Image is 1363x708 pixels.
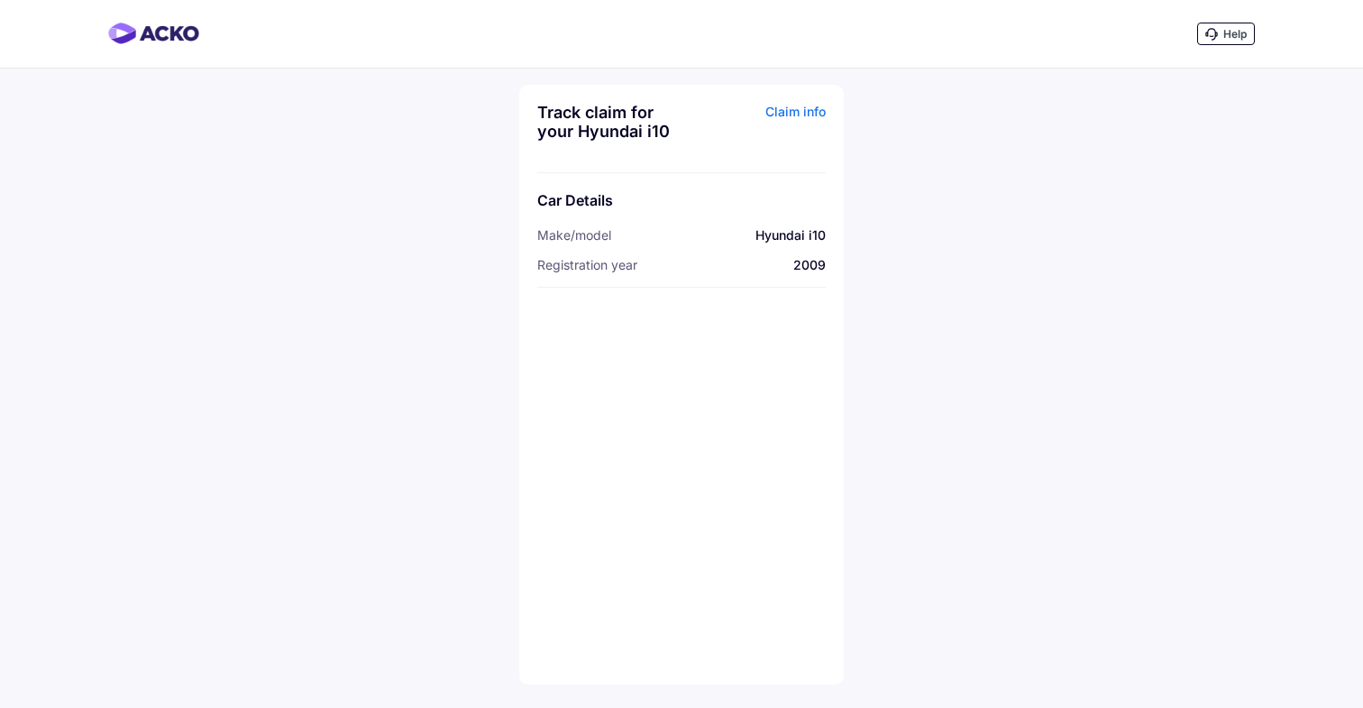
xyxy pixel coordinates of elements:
span: Hyundai i10 [755,227,826,243]
span: Make/model [537,227,611,243]
div: Track claim for your Hyundai i10 [537,103,677,141]
div: Claim info [686,103,826,154]
img: horizontal-gradient.png [108,23,199,44]
span: Registration year [537,257,637,272]
span: Help [1223,27,1247,41]
span: 2009 [793,257,826,272]
div: Car Details [537,191,826,209]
